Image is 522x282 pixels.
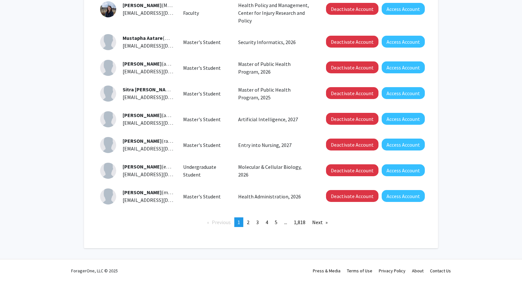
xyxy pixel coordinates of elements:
[123,112,162,118] span: [PERSON_NAME]
[123,189,187,196] span: (mabbasi1)
[123,163,162,170] span: [PERSON_NAME]
[178,9,234,17] div: Faculty
[326,3,378,15] button: Deactivate Account
[100,111,116,127] img: Profile Picture
[178,163,234,178] div: Undergraduate Student
[123,94,201,100] span: [EMAIL_ADDRESS][DOMAIN_NAME]
[238,86,312,101] p: Master of Public Health Program, 2025
[123,171,201,177] span: [EMAIL_ADDRESS][DOMAIN_NAME]
[123,42,201,49] span: [EMAIL_ADDRESS][DOMAIN_NAME]
[123,197,201,203] span: [EMAIL_ADDRESS][DOMAIN_NAME]
[309,217,331,227] a: Next page
[326,61,378,73] button: Deactivate Account
[100,188,116,205] img: Profile Picture
[238,38,312,46] p: Security Informatics, 2026
[5,253,27,277] iframe: Chat
[123,120,201,126] span: [EMAIL_ADDRESS][DOMAIN_NAME]
[326,139,378,150] button: Deactivate Account
[178,90,234,97] div: Master's Student
[247,219,249,225] span: 2
[71,259,118,282] div: ForagerOne, LLC © 2025
[256,219,259,225] span: 3
[412,268,424,274] a: About
[100,163,116,179] img: Profile Picture
[430,268,451,274] a: Contact Us
[100,60,116,76] img: Profile Picture
[382,61,425,73] button: Access Account
[326,190,378,202] button: Deactivate Account
[284,219,287,225] span: ...
[326,87,378,99] button: Deactivate Account
[347,268,372,274] a: Terms of Use
[123,86,174,93] span: Sitra [PERSON_NAME]
[178,115,234,123] div: Master's Student
[123,2,189,8] span: (MAASSAR1)
[326,113,378,125] button: Deactivate Account
[123,35,188,41] span: (maatare1)
[123,10,201,16] span: [EMAIL_ADDRESS][DOMAIN_NAME]
[266,219,268,225] span: 4
[123,68,201,75] span: [EMAIL_ADDRESS][DOMAIN_NAME]
[123,86,197,93] span: (sababul1)
[123,163,186,170] span: (eabatan1)
[123,138,162,144] span: [PERSON_NAME]
[100,137,116,153] img: Profile Picture
[382,164,425,176] button: Access Account
[313,268,340,274] a: Press & Media
[382,190,425,202] button: Access Account
[382,36,425,48] button: Access Account
[123,145,201,152] span: [EMAIL_ADDRESS][DOMAIN_NAME]
[238,219,240,225] span: 1
[123,35,163,41] span: Mustapha Aatare
[123,60,162,67] span: [PERSON_NAME]
[178,38,234,46] div: Master's Student
[379,268,405,274] a: Privacy Policy
[178,64,234,72] div: Master's Student
[238,115,312,123] p: Artificial Intelligence, 2027
[100,217,422,227] ul: Pagination
[326,36,378,48] button: Deactivate Account
[178,193,234,200] div: Master's Student
[382,113,425,125] button: Access Account
[212,219,231,225] span: Previous
[238,1,312,24] p: Health Policy and Management, Center for Injury Research and Policy
[238,60,312,76] p: Master of Public Health Program, 2026
[382,3,425,15] button: Access Account
[275,219,277,225] span: 5
[100,1,116,17] img: Profile Picture
[123,60,185,67] span: (aabaalk1)
[123,112,187,118] span: (aabalma1)
[326,164,378,176] button: Deactivate Account
[123,189,162,196] span: [PERSON_NAME]
[238,193,312,200] p: Health Administration, 2026
[238,163,312,178] p: Molecular & Cellular Biology, 2026
[100,34,116,50] img: Profile Picture
[100,86,116,102] img: Profile Picture
[238,141,312,149] p: Entry into Nursing, 2027
[123,138,183,144] span: (rabano1)
[178,141,234,149] div: Master's Student
[294,219,305,225] span: 1,818
[382,87,425,99] button: Access Account
[382,139,425,150] button: Access Account
[123,2,162,8] span: [PERSON_NAME]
